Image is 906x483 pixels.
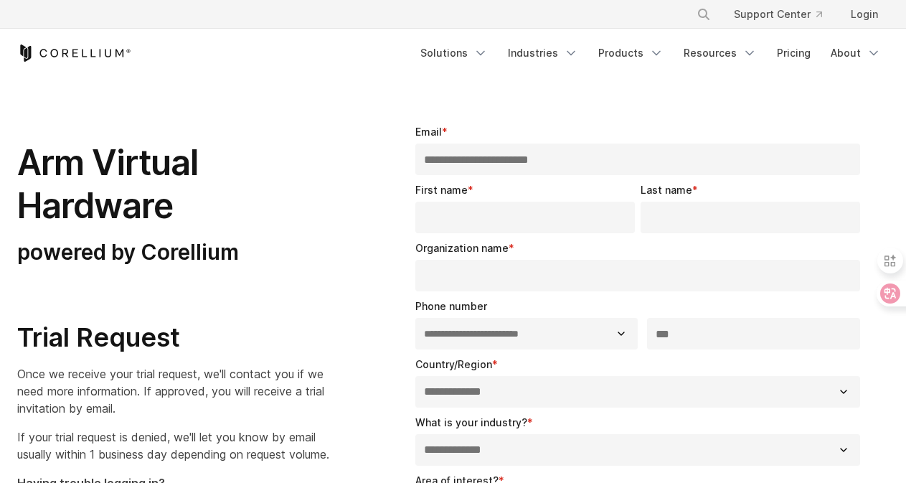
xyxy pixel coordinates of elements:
[722,1,834,27] a: Support Center
[679,1,890,27] div: Navigation Menu
[499,40,587,66] a: Industries
[641,184,692,196] span: Last name
[17,430,329,461] span: If your trial request is denied, we'll let you know by email usually within 1 business day depend...
[415,300,487,312] span: Phone number
[17,44,131,62] a: Corellium Home
[17,239,329,266] h3: powered by Corellium
[822,40,890,66] a: About
[839,1,890,27] a: Login
[590,40,672,66] a: Products
[691,1,717,27] button: Search
[415,184,468,196] span: First name
[17,322,329,354] h2: Trial Request
[17,367,324,416] span: Once we receive your trial request, we'll contact you if we need more information. If approved, y...
[17,141,329,228] h1: Arm Virtual Hardware
[768,40,819,66] a: Pricing
[412,40,890,66] div: Navigation Menu
[415,126,442,138] span: Email
[415,358,492,370] span: Country/Region
[412,40,496,66] a: Solutions
[415,416,527,428] span: What is your industry?
[675,40,765,66] a: Resources
[415,242,509,254] span: Organization name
